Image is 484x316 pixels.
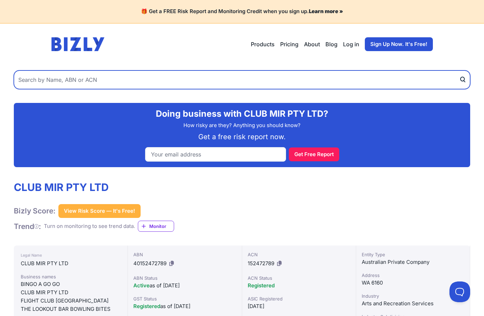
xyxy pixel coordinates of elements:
span: 152472789 [248,260,274,267]
div: GST Status [133,295,236,302]
a: Log in [343,40,359,48]
span: Monitor [149,223,174,230]
div: Industry [362,293,464,299]
div: ACN Status [248,275,350,281]
div: Turn on monitoring to see trend data. [44,222,135,230]
div: CLUB MIR PTY LTD [21,259,121,268]
h2: Doing business with CLUB MIR PTY LTD? [19,108,465,119]
a: Learn more » [309,8,343,15]
span: Registered [248,282,275,289]
div: ABN Status [133,275,236,281]
p: Get a free risk report now. [19,132,465,142]
span: 40152472789 [133,260,167,267]
a: Blog [325,40,338,48]
div: Australian Private Company [362,258,464,266]
div: FLIGHT CLUB [GEOGRAPHIC_DATA] [21,297,121,305]
div: ACN [248,251,350,258]
div: [DATE] [248,302,350,310]
iframe: Toggle Customer Support [449,281,470,302]
div: CLUB MIR PTY LTD [21,288,121,297]
p: How risky are they? Anything you should know? [19,122,465,130]
button: Get Free Report [289,147,339,161]
h4: 🎁 Get a FREE Risk Report and Monitoring Credit when you sign up. [8,8,476,15]
input: Search by Name, ABN or ACN [14,70,470,89]
a: About [304,40,320,48]
div: as of [DATE] [133,302,236,310]
div: WA 6160 [362,279,464,287]
span: Active [133,282,150,289]
div: Entity Type [362,251,464,258]
h1: Trend : [14,222,41,231]
input: Your email address [145,147,286,162]
div: Arts and Recreation Services [362,299,464,308]
button: Products [251,40,275,48]
a: Sign Up Now. It's Free! [365,37,433,51]
div: THE LOOKOUT BAR BOWLING BITES [21,305,121,313]
div: ABN [133,251,236,258]
a: Monitor [138,221,174,232]
a: Pricing [280,40,298,48]
div: ASIC Registered [248,295,350,302]
div: BINGO A GO GO [21,280,121,288]
button: View Risk Score — It's Free! [58,204,141,218]
h1: CLUB MIR PTY LTD [14,181,174,193]
div: Address [362,272,464,279]
div: Business names [21,273,121,280]
div: as of [DATE] [133,281,236,290]
span: Registered [133,303,160,309]
h1: Bizly Score: [14,206,56,216]
div: Legal Name [21,251,121,259]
